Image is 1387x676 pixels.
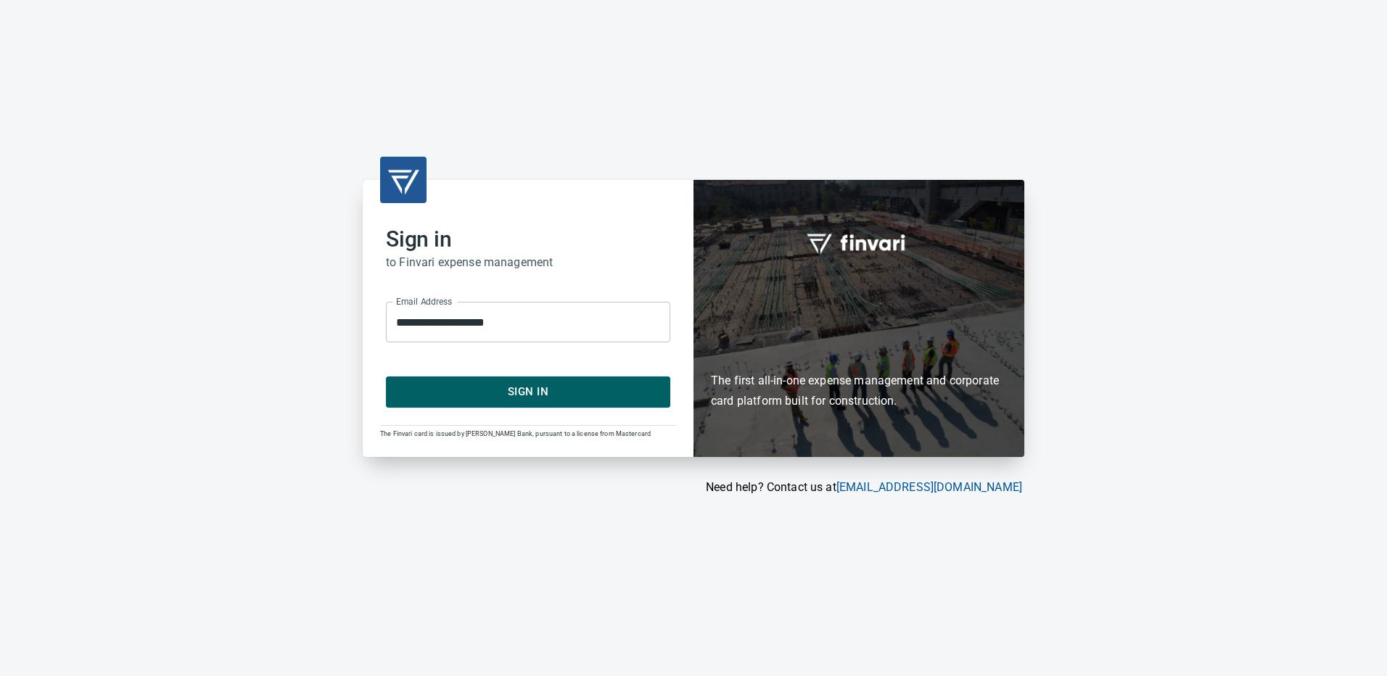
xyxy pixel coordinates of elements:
h6: to Finvari expense management [386,252,670,273]
h2: Sign in [386,226,670,252]
span: The Finvari card is issued by [PERSON_NAME] Bank, pursuant to a license from Mastercard [380,430,651,437]
div: Finvari [693,180,1024,456]
p: Need help? Contact us at [363,479,1022,496]
a: [EMAIL_ADDRESS][DOMAIN_NAME] [836,480,1022,494]
button: Sign In [386,376,670,407]
span: Sign In [402,382,654,401]
h6: The first all-in-one expense management and corporate card platform built for construction. [711,287,1007,411]
img: transparent_logo.png [386,162,421,197]
img: fullword_logo_white.png [804,226,913,259]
